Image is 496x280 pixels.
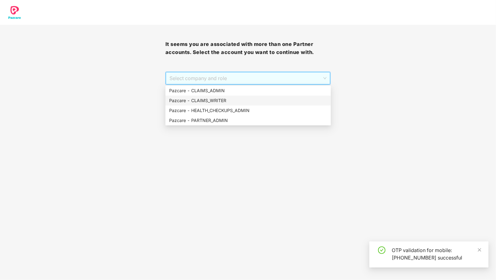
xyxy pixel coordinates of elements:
[392,246,481,261] div: OTP validation for mobile: [PHONE_NUMBER] successful
[477,248,482,252] span: close
[165,106,331,115] div: Pazcare - HEALTH_CHECKUPS_ADMIN
[165,86,331,96] div: Pazcare - CLAIMS_ADMIN
[169,107,327,114] div: Pazcare - HEALTH_CHECKUPS_ADMIN
[169,87,327,94] div: Pazcare - CLAIMS_ADMIN
[165,96,331,106] div: Pazcare - CLAIMS_WRITER
[165,40,331,56] h3: It seems you are associated with more than one Partner accounts. Select the account you want to c...
[165,115,331,125] div: Pazcare - PARTNER_ADMIN
[378,246,386,254] span: check-circle
[169,97,327,104] div: Pazcare - CLAIMS_WRITER
[169,72,327,84] span: Select company and role
[169,117,327,124] div: Pazcare - PARTNER_ADMIN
